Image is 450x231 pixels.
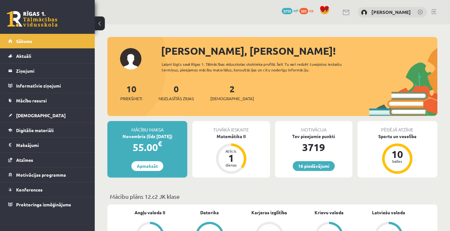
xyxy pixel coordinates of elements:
[299,8,316,13] a: 501 xp
[192,121,270,133] div: Tuvākā ieskaite
[16,127,54,133] span: Digitālie materiāli
[275,121,352,133] div: Motivācija
[8,49,87,63] a: Aktuāli
[131,161,163,171] a: Apmaksāt
[7,11,57,27] a: Rīgas 1. Tālmācības vidusskola
[158,139,162,148] span: €
[372,209,405,216] a: Latviešu valoda
[8,64,87,78] a: Ziņojumi
[162,61,360,73] div: Laipni lūgts savā Rīgas 1. Tālmācības vidusskolas skolnieka profilā. Šeit Tu vari redzēt tuvojošo...
[159,95,194,102] span: Neizlasītās ziņas
[309,8,313,13] span: xp
[8,78,87,93] a: Informatīvie ziņojumi
[16,202,71,207] span: Proktoringa izmēģinājums
[107,121,187,133] div: Mācību maksa
[16,172,66,178] span: Motivācijas programma
[16,157,33,163] span: Atzīmes
[16,78,87,93] legend: Informatīvie ziņojumi
[120,95,142,102] span: Priekšmeti
[16,98,47,103] span: Mācību resursi
[8,138,87,152] a: Maksājumi
[8,34,87,48] a: Sākums
[16,138,87,152] legend: Maksājumi
[8,167,87,182] a: Motivācijas programma
[107,140,187,155] div: 55.00
[110,192,435,201] p: Mācību plāns 12.c2 JK klase
[16,64,87,78] legend: Ziņojumi
[192,133,270,140] div: Matemātika II
[8,123,87,137] a: Digitālie materiāli
[251,209,287,216] a: Karjeras izglītība
[210,83,254,102] a: 2[DEMOGRAPHIC_DATA]
[16,53,31,59] span: Aktuāli
[8,197,87,212] a: Proktoringa izmēģinājums
[357,133,437,175] a: Sports un veselība 10 balles
[371,9,411,15] a: [PERSON_NAME]
[282,8,298,13] a: 3719 mP
[315,209,344,216] a: Krievu valoda
[275,133,352,140] div: Tev pieejamie punkti
[159,83,194,102] a: 0Neizlasītās ziņas
[16,112,66,118] span: [DEMOGRAPHIC_DATA]
[388,149,407,159] div: 10
[210,95,254,102] span: [DEMOGRAPHIC_DATA]
[120,83,142,102] a: 10Priekšmeti
[8,108,87,123] a: [DEMOGRAPHIC_DATA]
[200,209,219,216] a: Datorika
[293,8,298,13] span: mP
[357,121,437,133] div: Pēdējā atzīme
[16,38,32,44] span: Sākums
[222,163,241,167] div: dienas
[192,133,270,175] a: Matemātika II Atlicis 1 dienas
[8,182,87,197] a: Konferences
[282,8,292,14] span: 3719
[222,149,241,153] div: Atlicis
[293,161,335,171] a: 16 piedāvājumi
[222,153,241,163] div: 1
[107,133,187,140] div: Novembris (līdz [DATE])
[16,187,43,192] span: Konferences
[8,153,87,167] a: Atzīmes
[388,159,407,163] div: balles
[299,8,308,14] span: 501
[8,93,87,108] a: Mācību resursi
[357,133,437,140] div: Sports un veselība
[135,209,165,216] a: Angļu valoda II
[161,43,437,58] div: [PERSON_NAME], [PERSON_NAME]!
[361,9,367,16] img: Nikoletta Nikolajenko
[275,140,352,155] div: 3719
